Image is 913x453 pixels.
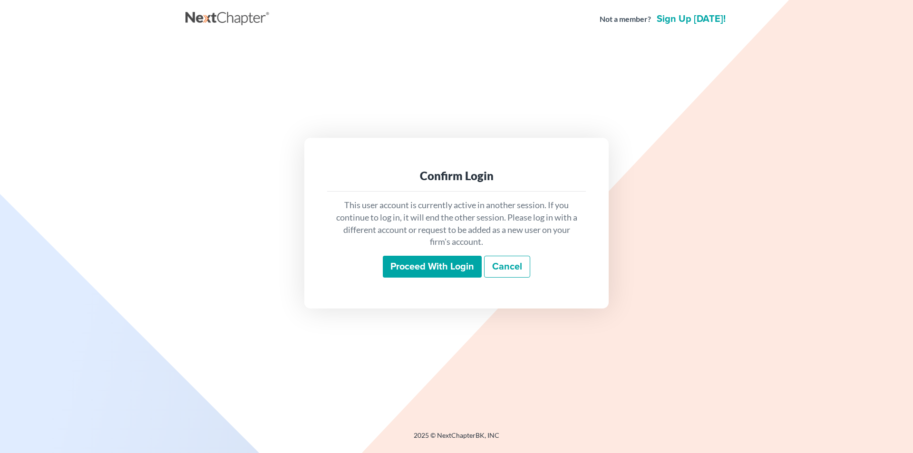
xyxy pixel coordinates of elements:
strong: Not a member? [600,14,651,25]
div: 2025 © NextChapterBK, INC [185,431,728,448]
input: Proceed with login [383,256,482,278]
a: Sign up [DATE]! [655,14,728,24]
p: This user account is currently active in another session. If you continue to log in, it will end ... [335,199,578,248]
a: Cancel [484,256,530,278]
div: Confirm Login [335,168,578,183]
